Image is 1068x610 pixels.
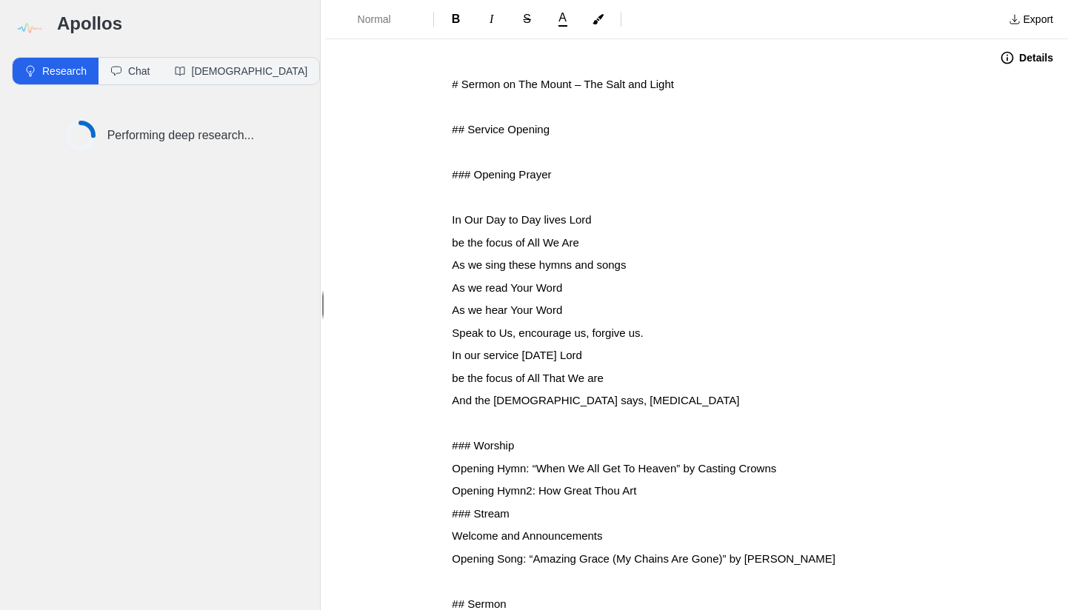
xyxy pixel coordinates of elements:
iframe: Drift Widget Chat Controller [994,536,1050,592]
button: Format Strikethrough [511,7,544,31]
img: logo [12,12,45,45]
span: ### Worship [452,439,514,452]
span: As we read Your Word [452,281,562,294]
span: I [490,13,493,25]
span: As we hear Your Word [452,304,562,316]
button: A [547,9,579,30]
p: Performing deep research... [107,127,254,144]
span: be the focus of All That We are [452,372,604,384]
button: Chat [99,58,162,84]
span: ### Stream [452,507,510,520]
span: Opening Song: “Amazing Grace (My Chains Are Gone)” by [PERSON_NAME] [452,552,835,565]
span: ### Opening Prayer [452,168,551,181]
button: Details [991,46,1062,70]
button: Export [1000,7,1062,31]
span: Opening Hymn: “When We All Get To Heaven” by Casting Crowns [452,462,776,475]
span: be the focus of All We Are [452,236,579,249]
button: Format Bold [440,7,473,31]
span: # Sermon on The Mount – The Salt and Light [452,78,674,90]
span: A [558,12,567,24]
span: Normal [358,12,410,27]
span: And the [DEMOGRAPHIC_DATA] says, [MEDICAL_DATA] [452,394,739,406]
button: [DEMOGRAPHIC_DATA] [162,58,320,84]
h3: Apollos [57,12,308,36]
span: Opening Hymn2: How Great Thou Art [452,484,636,497]
span: In our service [DATE] Lord [452,349,582,361]
span: Speak to Us, encourage us, forgive us. [452,326,643,339]
button: Formatting Options [331,6,427,33]
span: In Our Day to Day lives Lord [452,213,591,226]
button: Format Italics [475,7,508,31]
span: ## Service Opening [452,123,550,135]
span: Welcome and Announcements [452,529,602,542]
span: B [452,13,461,25]
span: As we sing these hymns and songs [452,258,626,271]
button: Research [13,58,99,84]
span: ## Sermon [452,597,506,610]
span: S [523,13,531,25]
